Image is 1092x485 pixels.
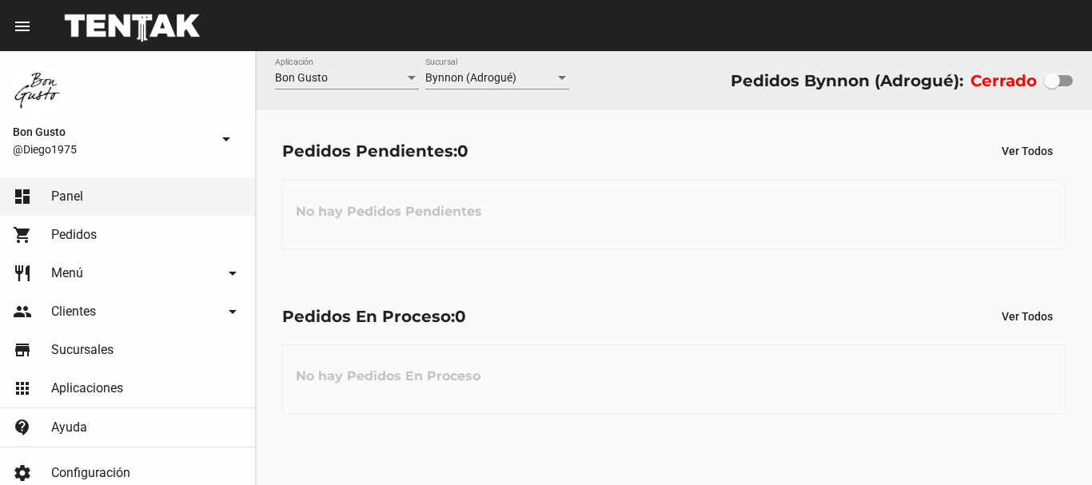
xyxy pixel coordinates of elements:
[13,340,32,360] mat-icon: store
[1025,421,1076,469] iframe: chat widget
[731,68,963,93] div: Pedidos Bynnon (Adrogué):
[282,304,466,329] div: Pedidos En Proceso:
[457,141,468,161] span: 0
[13,463,32,483] mat-icon: settings
[13,17,32,36] mat-icon: menu
[282,138,468,164] div: Pedidos Pendientes:
[51,304,96,320] span: Clientes
[455,307,466,326] span: 0
[989,137,1066,165] button: Ver Todos
[275,71,328,84] span: Bon Gusto
[1002,310,1053,323] span: Ver Todos
[1002,145,1053,157] span: Ver Todos
[51,380,123,396] span: Aplicaciones
[970,68,1037,93] label: Cerrado
[51,189,83,205] span: Panel
[13,141,210,157] span: @Diego1975
[51,227,97,243] span: Pedidos
[13,122,210,141] span: Bon Gusto
[283,188,495,236] h3: No hay Pedidos Pendientes
[217,129,236,149] mat-icon: arrow_drop_down
[425,71,516,84] span: Bynnon (Adrogué)
[13,379,32,398] mat-icon: apps
[223,264,242,283] mat-icon: arrow_drop_down
[13,418,32,437] mat-icon: contact_support
[13,302,32,321] mat-icon: people
[51,419,87,435] span: Ayuda
[13,64,64,115] img: 8570adf9-ca52-4367-b116-ae09c64cf26e.jpg
[51,342,114,358] span: Sucursales
[223,302,242,321] mat-icon: arrow_drop_down
[13,187,32,206] mat-icon: dashboard
[13,264,32,283] mat-icon: restaurant
[989,302,1066,331] button: Ver Todos
[13,225,32,244] mat-icon: shopping_cart
[283,352,493,400] h3: No hay Pedidos En Proceso
[51,465,130,481] span: Configuración
[51,265,83,281] span: Menú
